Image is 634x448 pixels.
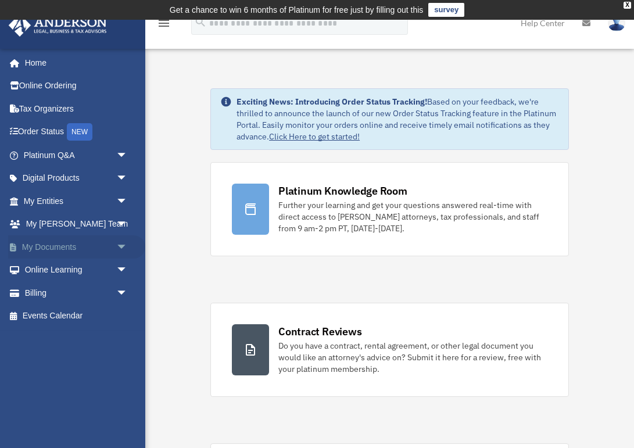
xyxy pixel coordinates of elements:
div: Contract Reviews [278,324,361,339]
a: Online Learningarrow_drop_down [8,259,145,282]
a: Platinum Knowledge Room Further your learning and get your questions answered real-time with dire... [210,162,569,256]
a: Billingarrow_drop_down [8,281,145,304]
a: Online Ordering [8,74,145,98]
a: My Documentsarrow_drop_down [8,235,145,259]
span: arrow_drop_down [116,189,139,213]
div: Based on your feedback, we're thrilled to announce the launch of our new Order Status Tracking fe... [237,96,559,142]
a: Click Here to get started! [269,131,360,142]
div: Get a chance to win 6 months of Platinum for free just by filling out this [170,3,424,17]
a: Platinum Q&Aarrow_drop_down [8,144,145,167]
a: Order StatusNEW [8,120,145,144]
a: menu [157,20,171,30]
span: arrow_drop_down [116,281,139,305]
a: Home [8,51,139,74]
a: Events Calendar [8,304,145,328]
div: close [624,2,631,9]
a: Tax Organizers [8,97,145,120]
a: My [PERSON_NAME] Teamarrow_drop_down [8,213,145,236]
span: arrow_drop_down [116,259,139,282]
div: Do you have a contract, rental agreement, or other legal document you would like an attorney's ad... [278,340,547,375]
a: survey [428,3,464,17]
div: Further your learning and get your questions answered real-time with direct access to [PERSON_NAM... [278,199,547,234]
span: arrow_drop_down [116,144,139,167]
span: arrow_drop_down [116,167,139,191]
a: Digital Productsarrow_drop_down [8,167,145,190]
i: menu [157,16,171,30]
i: search [194,16,207,28]
span: arrow_drop_down [116,213,139,236]
a: My Entitiesarrow_drop_down [8,189,145,213]
img: User Pic [608,15,625,31]
a: Contract Reviews Do you have a contract, rental agreement, or other legal document you would like... [210,303,569,397]
img: Anderson Advisors Platinum Portal [5,14,110,37]
div: NEW [67,123,92,141]
strong: Exciting News: Introducing Order Status Tracking! [237,96,427,107]
span: arrow_drop_down [116,235,139,259]
div: Platinum Knowledge Room [278,184,407,198]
